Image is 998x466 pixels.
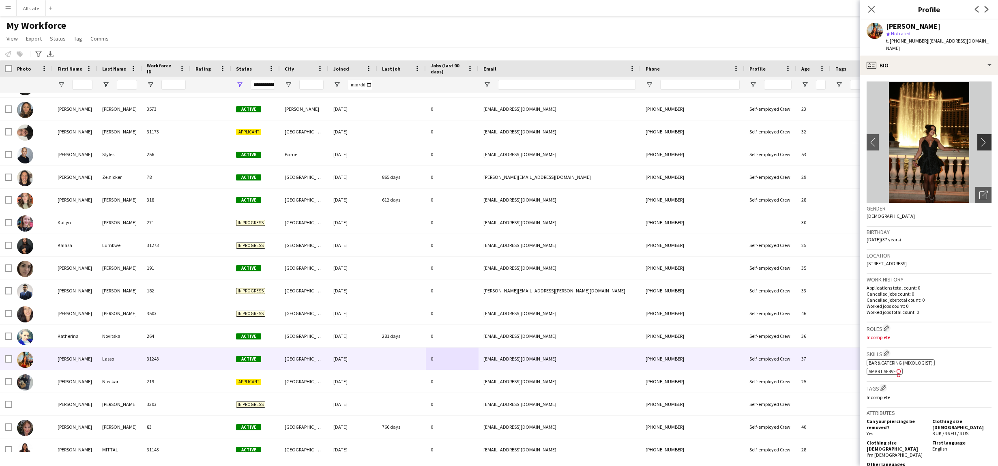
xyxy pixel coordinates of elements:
span: My Workforce [6,19,66,32]
div: [EMAIL_ADDRESS][DOMAIN_NAME] [479,189,641,211]
div: Self-employed Crew [745,302,796,324]
h3: Birthday [867,228,992,236]
div: [PERSON_NAME][EMAIL_ADDRESS][PERSON_NAME][DOMAIN_NAME] [479,279,641,302]
div: [PERSON_NAME] [53,98,97,120]
div: Kalasa [53,234,97,256]
img: Justine Gomez [17,193,33,209]
div: 46 [796,302,831,324]
div: [EMAIL_ADDRESS][DOMAIN_NAME] [479,302,641,324]
div: 0 [426,416,479,438]
div: [PERSON_NAME] [53,166,97,188]
div: Self-employed Crew [745,143,796,165]
span: [DEMOGRAPHIC_DATA] [867,213,915,219]
div: [DATE] [328,393,377,415]
img: Karol Mendez [17,261,33,277]
span: | [EMAIL_ADDRESS][DOMAIN_NAME] [886,38,989,51]
div: 0 [426,98,479,120]
h3: Gender [867,205,992,212]
div: [PERSON_NAME] [97,211,142,234]
span: Active [236,197,261,203]
span: English [932,446,947,452]
span: Active [236,265,261,271]
div: [GEOGRAPHIC_DATA] [280,348,328,370]
img: KEERTI MITTAL [17,442,33,459]
span: Last job [382,66,400,72]
img: Justin Styles [17,147,33,163]
div: 29 [796,166,831,188]
div: 0 [426,370,479,393]
span: Phone [646,66,660,72]
div: [PHONE_NUMBER] [641,370,745,393]
div: [GEOGRAPHIC_DATA] [280,302,328,324]
span: Yes [867,430,873,436]
img: Karthik Nagarajan [17,283,33,300]
div: 30 [796,211,831,234]
button: Open Filter Menu [835,81,843,88]
div: [PHONE_NUMBER] [641,279,745,302]
input: Email Filter Input [498,80,636,90]
div: [PERSON_NAME] [53,279,97,302]
div: [PHONE_NUMBER] [641,143,745,165]
div: [PERSON_NAME] [886,23,940,30]
h3: Roles [867,324,992,333]
a: Export [23,33,45,44]
div: [EMAIL_ADDRESS][DOMAIN_NAME] [479,120,641,143]
span: Age [801,66,810,72]
div: [GEOGRAPHIC_DATA] [280,166,328,188]
div: [PERSON_NAME] [53,189,97,211]
input: Last Name Filter Input [117,80,137,90]
div: 271 [142,211,191,234]
div: 23 [796,98,831,120]
span: First Name [58,66,82,72]
div: Self-employed Crew [745,98,796,120]
div: Katherina [53,325,97,347]
div: 0 [426,279,479,302]
div: [PHONE_NUMBER] [641,257,745,279]
img: Julius Valdez [17,125,33,141]
div: [EMAIL_ADDRESS][DOMAIN_NAME] [479,143,641,165]
div: [PERSON_NAME] [53,120,97,143]
div: Self-employed Crew [745,416,796,438]
div: [PERSON_NAME] [97,393,142,415]
div: Lasso [97,348,142,370]
p: Incomplete [867,394,992,400]
div: 0 [426,189,479,211]
div: Novitska [97,325,142,347]
div: 25 [796,234,831,256]
div: 0 [426,234,479,256]
h5: Can your piercings be removed? [867,418,926,430]
div: Lumbwe [97,234,142,256]
span: Active [236,174,261,180]
div: [DATE] [328,302,377,324]
input: Joined Filter Input [348,80,372,90]
h5: Clothing size [DEMOGRAPHIC_DATA] [932,418,992,430]
span: Joined [333,66,349,72]
img: Katherina Novitska [17,329,33,345]
div: 318 [142,189,191,211]
div: 0 [426,166,479,188]
div: [PHONE_NUMBER] [641,393,745,415]
span: Email [483,66,496,72]
img: Crew avatar or photo [867,82,992,203]
div: [PERSON_NAME] [97,98,142,120]
div: Self-employed Crew [745,438,796,461]
img: Justin Zelnicker [17,170,33,186]
button: Open Filter Menu [749,81,757,88]
input: Phone Filter Input [660,80,740,90]
h3: Profile [860,4,998,15]
div: [DATE] [328,211,377,234]
span: 8 UK / 36 EU / 4 US [932,430,968,436]
img: Katherine Lasso [17,352,33,368]
span: Active [236,333,261,339]
div: [DATE] [328,143,377,165]
span: t. [PHONE_NUMBER] [886,38,928,44]
div: Self-employed Crew [745,279,796,302]
span: Active [236,424,261,430]
div: Self-employed Crew [745,166,796,188]
span: In progress [236,402,265,408]
div: MITTAL [97,438,142,461]
div: 3573 [142,98,191,120]
img: Julissa Cornejo [17,102,33,118]
div: [GEOGRAPHIC_DATA] [280,325,328,347]
div: 766 days [377,416,426,438]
